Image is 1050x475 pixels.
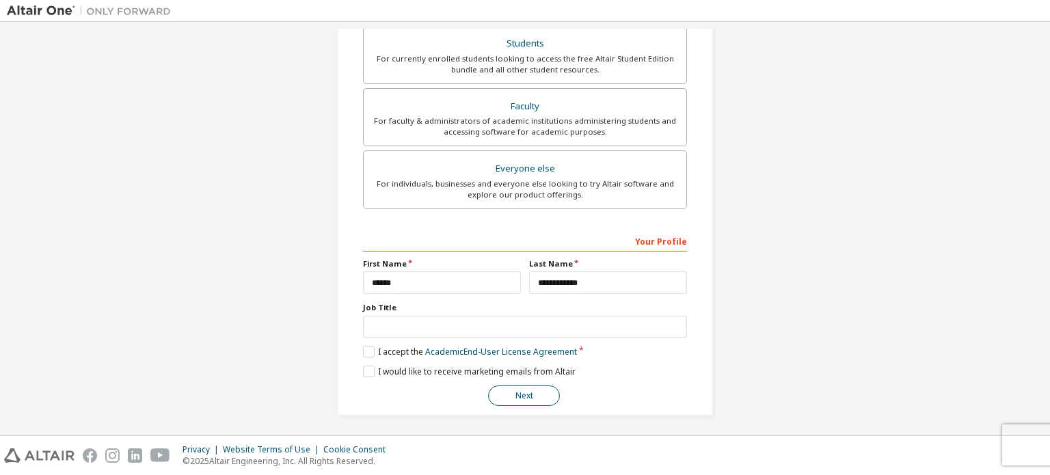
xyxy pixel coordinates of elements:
[183,455,394,467] p: © 2025 Altair Engineering, Inc. All Rights Reserved.
[488,385,560,406] button: Next
[363,230,687,252] div: Your Profile
[323,444,394,455] div: Cookie Consent
[7,4,178,18] img: Altair One
[425,346,577,357] a: Academic End-User License Agreement
[105,448,120,463] img: instagram.svg
[363,258,521,269] label: First Name
[363,366,576,377] label: I would like to receive marketing emails from Altair
[183,444,223,455] div: Privacy
[372,97,678,116] div: Faculty
[372,34,678,53] div: Students
[372,159,678,178] div: Everyone else
[150,448,170,463] img: youtube.svg
[372,116,678,137] div: For faculty & administrators of academic institutions administering students and accessing softwa...
[128,448,142,463] img: linkedin.svg
[529,258,687,269] label: Last Name
[372,178,678,200] div: For individuals, businesses and everyone else looking to try Altair software and explore our prod...
[363,302,687,313] label: Job Title
[4,448,75,463] img: altair_logo.svg
[83,448,97,463] img: facebook.svg
[372,53,678,75] div: For currently enrolled students looking to access the free Altair Student Edition bundle and all ...
[223,444,323,455] div: Website Terms of Use
[363,346,577,357] label: I accept the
